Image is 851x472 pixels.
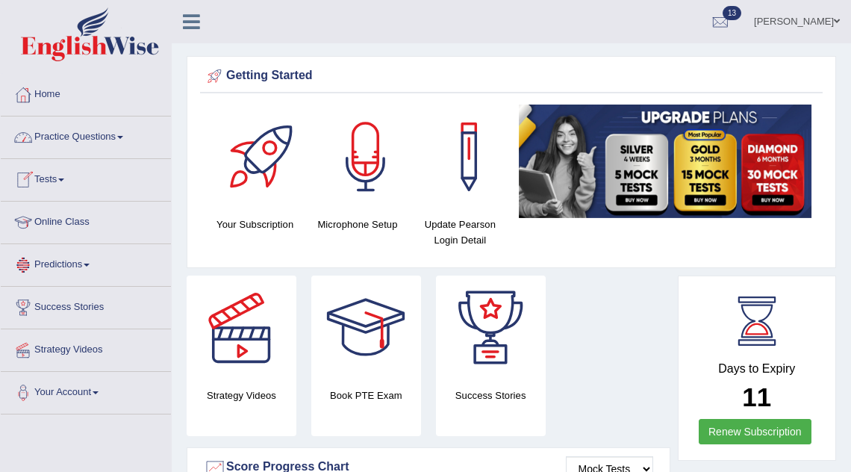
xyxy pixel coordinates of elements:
a: Strategy Videos [1,329,171,367]
div: Getting Started [204,65,819,87]
a: Predictions [1,244,171,282]
a: Success Stories [1,287,171,324]
a: Your Account [1,372,171,409]
span: 13 [723,6,741,20]
h4: Microphone Setup [314,217,401,232]
a: Tests [1,159,171,196]
h4: Days to Expiry [695,362,820,376]
a: Online Class [1,202,171,239]
a: Practice Questions [1,117,171,154]
img: small5.jpg [519,105,811,218]
h4: Success Stories [436,388,546,403]
a: Home [1,74,171,111]
a: Renew Subscription [699,419,811,444]
h4: Update Pearson Login Detail [417,217,504,248]
h4: Your Subscription [211,217,299,232]
h4: Strategy Videos [187,388,296,403]
b: 11 [742,382,771,412]
h4: Book PTE Exam [311,388,421,403]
